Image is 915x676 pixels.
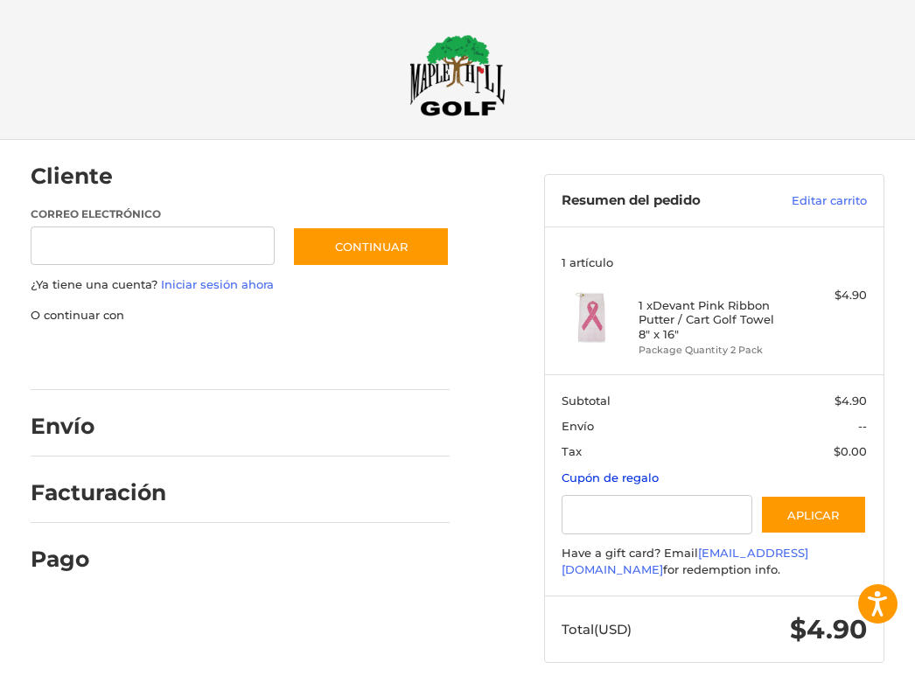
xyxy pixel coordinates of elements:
[31,479,166,506] h2: Facturación
[639,298,786,341] h4: 1 x Devant Pink Ribbon Putter / Cart Golf Towel 8" x 16"
[791,287,867,304] div: $4.90
[31,163,133,190] h2: Cliente
[562,255,867,269] h3: 1 artículo
[31,276,450,294] p: ¿Ya tiene una cuenta?
[562,470,659,484] a: Cupón de regalo
[31,413,133,440] h2: Envío
[409,34,506,116] img: Maple Hill Golf
[562,495,751,534] input: Cupón de regalo o código de cupón
[562,621,632,638] span: Total (USD)
[858,419,867,433] span: --
[562,444,582,458] span: Tax
[31,546,133,573] h2: Pago
[790,613,867,645] span: $4.90
[834,444,867,458] span: $0.00
[760,495,867,534] button: Aplicar
[835,394,867,408] span: $4.90
[562,192,759,210] h3: Resumen del pedido
[562,419,594,433] span: Envío
[161,277,274,291] a: Iniciar sesión ahora
[639,343,786,358] li: Package Quantity 2 Pack
[24,341,156,373] iframe: PayPal-paypal
[562,545,867,579] div: Have a gift card? Email for redemption info.
[760,192,867,210] a: Editar carrito
[31,206,276,222] label: Correo electrónico
[31,307,450,324] p: O continuar con
[292,226,450,267] button: Continuar
[562,394,611,408] span: Subtotal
